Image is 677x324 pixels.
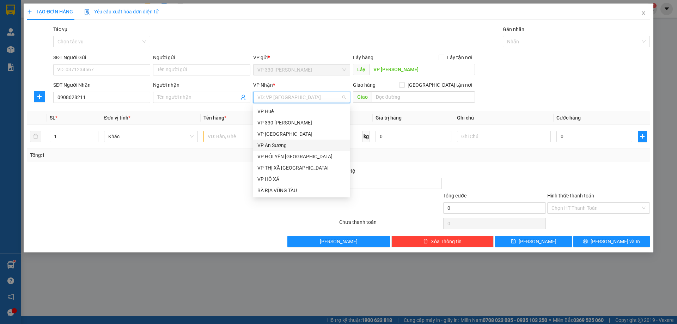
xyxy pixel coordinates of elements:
button: [PERSON_NAME] [287,236,390,247]
span: plus [638,134,647,139]
span: delete [423,239,428,244]
div: VP Đà Lạt [253,128,350,140]
span: VP 330 Lê Duẫn [257,65,346,75]
div: VP [GEOGRAPHIC_DATA] [257,130,346,138]
div: VP 330 Lê Duẫn [253,117,350,128]
span: VP [PERSON_NAME] [6,23,86,48]
span: Giá trị hàng [376,115,402,121]
span: kg [363,131,370,142]
label: Gán nhãn [503,26,524,32]
input: Ghi Chú [457,131,551,142]
button: plus [638,131,647,142]
span: plus [27,9,32,14]
input: VD: Bàn, Ghế [203,131,297,142]
input: 0 [376,131,451,142]
span: Gửi: [6,7,17,14]
span: Cước hàng [556,115,581,121]
span: [PERSON_NAME] [519,238,556,245]
button: printer[PERSON_NAME] và In [573,236,650,247]
button: plus [34,91,45,102]
div: Người nhận [153,81,250,89]
span: plus [34,94,45,99]
span: Tên hàng [203,115,226,121]
div: VP THỊ XÃ [GEOGRAPHIC_DATA] [257,164,346,172]
span: Lấy [353,64,369,75]
span: Lấy hàng [353,55,373,60]
div: VP HỒ XÁ [253,173,350,185]
span: Tổng cước [443,193,466,198]
span: [PERSON_NAME] [320,238,358,245]
div: 0328717338 [91,23,141,33]
img: icon [84,9,90,15]
span: TẠO ĐƠN HÀNG [27,9,73,14]
button: save[PERSON_NAME] [495,236,572,247]
span: close [641,10,646,16]
div: BÀ RỊA VŨNG TÀU [257,187,346,194]
th: Ghi chú [454,111,554,125]
div: Chưa thanh toán [338,218,443,231]
div: SĐT Người Nhận [53,81,150,89]
span: SL [50,115,55,121]
span: DĐ: [6,27,16,34]
label: Hình thức thanh toán [547,193,594,198]
input: Dọc đường [372,91,475,103]
span: Nhận: [91,7,108,14]
div: VP gửi [253,54,350,61]
div: VP HỒ XÁ [257,175,346,183]
div: SĐT Người Gửi [53,54,150,61]
div: 150.000 [90,52,141,62]
div: VP 330 [PERSON_NAME] [6,6,86,23]
div: VP An Sương [257,141,346,149]
div: BÀ RỊA VŨNG TÀU [253,185,350,196]
span: save [511,239,516,244]
span: Đơn vị tính [104,115,130,121]
span: Giao [353,91,372,103]
div: VP THỊ XÃ QUẢNG TRỊ [253,162,350,173]
span: [GEOGRAPHIC_DATA] tận nơi [405,81,475,89]
div: Người gửi [153,54,250,61]
div: Đăk Nông [91,6,141,23]
div: VP Huế [253,106,350,117]
div: VP HỘI YÊN [GEOGRAPHIC_DATA] [257,153,346,160]
span: user-add [240,94,246,100]
div: Tổng: 1 [30,151,261,159]
span: Thu Hộ [339,168,355,174]
div: VP 330 [PERSON_NAME] [257,119,346,127]
button: Close [634,4,653,23]
div: VP HỘI YÊN HẢI LĂNG [253,151,350,162]
button: delete [30,131,41,142]
span: printer [583,239,588,244]
div: VP Huế [257,108,346,115]
label: Tác vụ [53,26,67,32]
input: Dọc đường [369,64,475,75]
button: deleteXóa Thông tin [391,236,494,247]
span: [PERSON_NAME] và In [591,238,640,245]
span: Lấy tận nơi [444,54,475,61]
span: Khác [108,131,194,142]
span: Giao hàng [353,82,376,88]
span: Yêu cầu xuất hóa đơn điện tử [84,9,159,14]
div: VP An Sương [253,140,350,151]
span: VP Nhận [253,82,273,88]
span: Xóa Thông tin [431,238,462,245]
